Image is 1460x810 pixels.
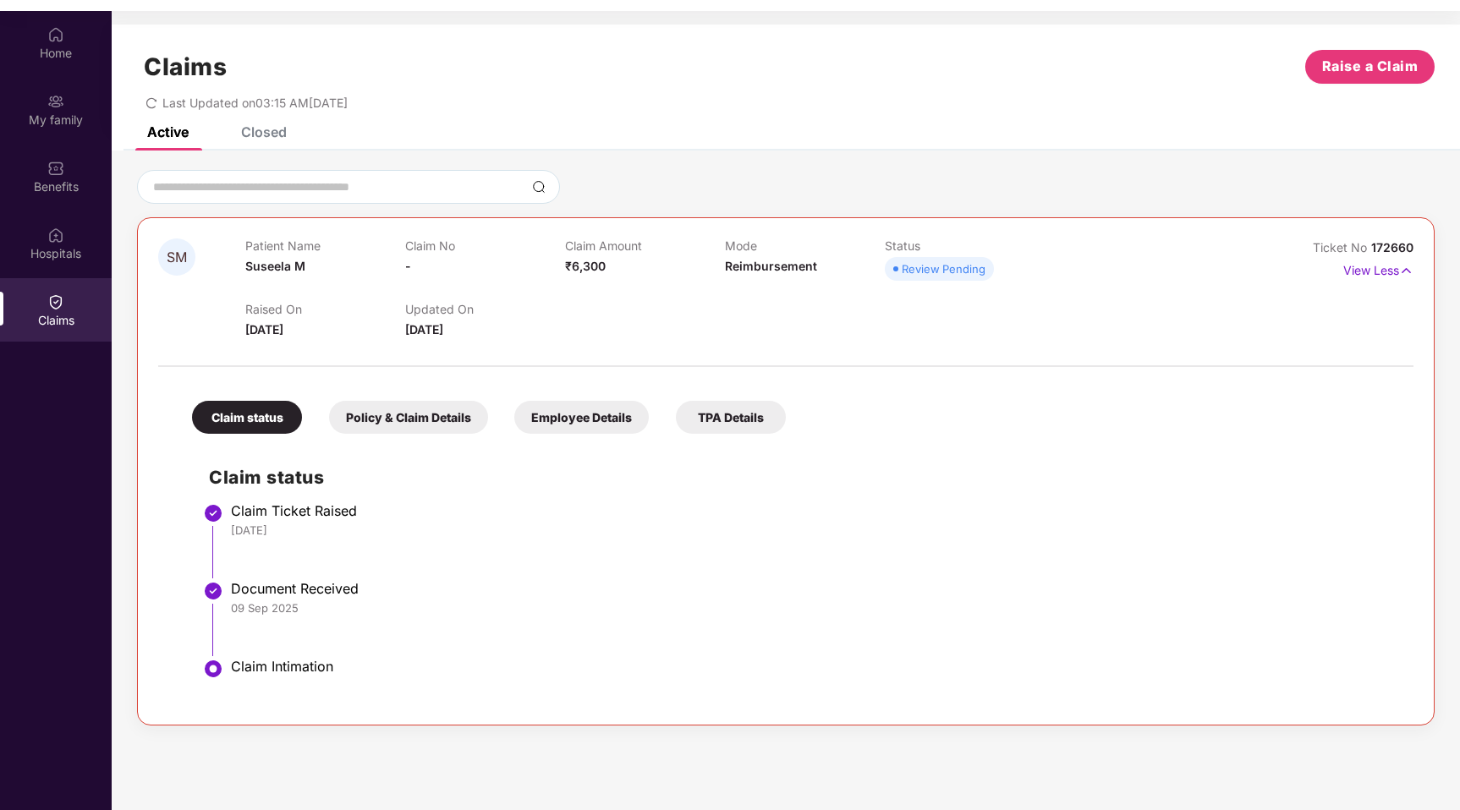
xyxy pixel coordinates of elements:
p: Patient Name [245,238,405,253]
div: 09 Sep 2025 [231,600,1397,616]
span: Last Updated on 03:15 AM[DATE] [162,96,348,110]
div: Claim Ticket Raised [231,502,1397,519]
img: svg+xml;base64,PHN2ZyB3aWR0aD0iMjAiIGhlaWdodD0iMjAiIHZpZXdCb3g9IjAgMCAyMCAyMCIgZmlsbD0ibm9uZSIgeG... [47,93,64,110]
span: Reimbursement [725,259,817,273]
div: Document Received [231,580,1397,597]
div: Review Pending [902,260,985,277]
img: svg+xml;base64,PHN2ZyB4bWxucz0iaHR0cDovL3d3dy53My5vcmcvMjAwMC9zdmciIHdpZHRoPSIxNyIgaGVpZ2h0PSIxNy... [1399,261,1413,280]
p: Updated On [405,302,565,316]
div: Policy & Claim Details [329,401,488,434]
p: View Less [1343,257,1413,280]
img: svg+xml;base64,PHN2ZyBpZD0iU3RlcC1BY3RpdmUtMzJ4MzIiIHhtbG5zPSJodHRwOi8vd3d3LnczLm9yZy8yMDAwL3N2Zy... [203,659,223,679]
div: TPA Details [676,401,786,434]
img: svg+xml;base64,PHN2ZyBpZD0iSG9zcGl0YWxzIiB4bWxucz0iaHR0cDovL3d3dy53My5vcmcvMjAwMC9zdmciIHdpZHRoPS... [47,227,64,244]
h1: Claims [144,52,227,81]
img: svg+xml;base64,PHN2ZyBpZD0iU3RlcC1Eb25lLTMyeDMyIiB4bWxucz0iaHR0cDovL3d3dy53My5vcmcvMjAwMC9zdmciIH... [203,581,223,601]
span: SM [167,250,187,265]
img: svg+xml;base64,PHN2ZyBpZD0iU3RlcC1Eb25lLTMyeDMyIiB4bWxucz0iaHR0cDovL3d3dy53My5vcmcvMjAwMC9zdmciIH... [203,503,223,523]
div: [DATE] [231,523,1397,538]
span: Suseela M [245,259,305,273]
div: Claim Intimation [231,658,1397,675]
div: Employee Details [514,401,649,434]
span: - [405,259,411,273]
p: Claim No [405,238,565,253]
p: Status [885,238,1045,253]
span: Raise a Claim [1322,56,1419,77]
span: ₹6,300 [565,259,606,273]
img: svg+xml;base64,PHN2ZyBpZD0iQmVuZWZpdHMiIHhtbG5zPSJodHRwOi8vd3d3LnczLm9yZy8yMDAwL3N2ZyIgd2lkdGg9Ij... [47,160,64,177]
div: Claim status [192,401,302,434]
p: Raised On [245,302,405,316]
img: svg+xml;base64,PHN2ZyBpZD0iQ2xhaW0iIHhtbG5zPSJodHRwOi8vd3d3LnczLm9yZy8yMDAwL3N2ZyIgd2lkdGg9IjIwIi... [47,293,64,310]
span: [DATE] [245,322,283,337]
button: Raise a Claim [1305,50,1435,84]
p: Claim Amount [565,238,725,253]
p: Mode [725,238,885,253]
img: svg+xml;base64,PHN2ZyBpZD0iSG9tZSIgeG1sbnM9Imh0dHA6Ly93d3cudzMub3JnLzIwMDAvc3ZnIiB3aWR0aD0iMjAiIG... [47,26,64,43]
span: 172660 [1371,240,1413,254]
div: Closed [241,123,287,140]
span: redo [145,96,157,110]
img: svg+xml;base64,PHN2ZyBpZD0iU2VhcmNoLTMyeDMyIiB4bWxucz0iaHR0cDovL3d3dy53My5vcmcvMjAwMC9zdmciIHdpZH... [532,180,546,194]
h2: Claim status [209,463,1397,491]
span: [DATE] [405,322,443,337]
div: Active [147,123,189,140]
span: Ticket No [1313,240,1371,254]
